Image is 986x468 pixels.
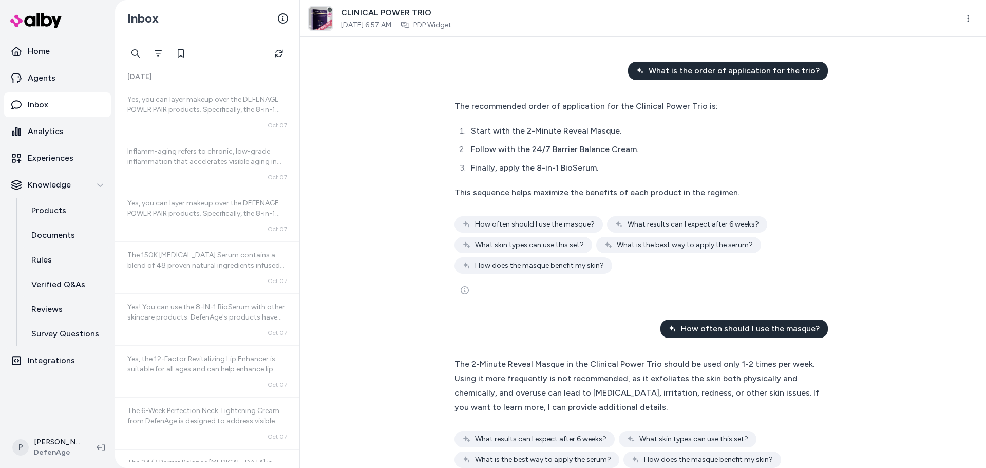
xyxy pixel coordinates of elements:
span: Oct 07 [268,381,287,389]
span: Oct 07 [268,433,287,441]
p: Verified Q&As [31,278,85,291]
p: [PERSON_NAME] [34,437,80,447]
span: What results can I expect after 6 weeks? [628,219,759,230]
a: Yes, you can layer makeup over the DEFENAGE POWER PAIR products. Specifically, the 8-in-1 BioSeru... [115,190,299,241]
span: The 150K [MEDICAL_DATA] Serum contains a blend of 48 proven natural ingredients infused at their ... [127,251,287,434]
span: P [12,439,29,456]
span: What is the order of application for the trio? [649,65,820,77]
span: What skin types can use this set? [475,240,584,250]
span: What is the best way to apply the serum? [475,455,611,465]
a: Verified Q&As [21,272,111,297]
img: alby Logo [10,13,62,28]
span: DefenAge [34,447,80,458]
div: This sequence helps maximize the benefits of each product in the regimen. [454,185,739,200]
span: How does the masque benefit my skin? [644,455,773,465]
p: Reviews [31,303,63,315]
button: Filter [148,43,168,64]
li: Follow with the 24/7 Barrier Balance Cream. [468,142,739,157]
p: Documents [31,229,75,241]
span: Yes! You can use the 8-IN-1 BioSerum with other skincare products. DefenAge's products have diffe... [127,303,285,445]
span: How does the masque benefit my skin? [475,260,604,271]
p: Rules [31,254,52,266]
a: Agents [4,66,111,90]
li: Start with the 2-Minute Reveal Masque. [468,124,739,138]
span: Oct 07 [268,277,287,285]
span: [DATE] [127,72,152,82]
span: Yes, you can layer makeup over the DEFENAGE POWER PAIR products. Specifically, the 8-in-1 BioSeru... [127,95,287,207]
h2: Inbox [127,11,159,26]
p: Knowledge [28,179,71,191]
span: What skin types can use this set? [639,434,748,444]
a: Experiences [4,146,111,171]
span: How often should I use the masque? [475,219,595,230]
div: The recommended order of application for the Clinical Power Trio is: [454,99,739,114]
p: Experiences [28,152,73,164]
a: Inbox [4,92,111,117]
p: Integrations [28,354,75,367]
span: Inflamm-aging refers to chronic, low-grade inflammation that accelerates visible aging in the ski... [127,147,281,197]
a: Yes, the 12-Factor Revitalizing Lip Enhancer is suitable for all ages and can help enhance lip fu... [115,345,299,397]
a: Yes, you can layer makeup over the DEFENAGE POWER PAIR products. Specifically, the 8-in-1 BioSeru... [115,86,299,138]
a: The 150K [MEDICAL_DATA] Serum contains a blend of 48 proven natural ingredients infused at their ... [115,241,299,293]
p: Products [31,204,66,217]
a: Rules [21,248,111,272]
img: clinical_power_trio_1.png [309,7,332,30]
a: Integrations [4,348,111,373]
a: The 6-Week Perfection Neck Tightening Cream from DefenAge is designed to address visible signs of... [115,397,299,449]
p: Survey Questions [31,328,99,340]
a: Inflamm-aging refers to chronic, low-grade inflammation that accelerates visible aging in the ski... [115,138,299,190]
span: [DATE] 6:57 AM [341,20,391,30]
a: Reviews [21,297,111,322]
p: Home [28,45,50,58]
span: Oct 07 [268,121,287,129]
a: Home [4,39,111,64]
span: What results can I expect after 6 weeks? [475,434,606,444]
span: Oct 07 [268,173,287,181]
button: P[PERSON_NAME]DefenAge [6,431,88,464]
p: Analytics [28,125,64,138]
span: The 2-Minute Reveal Masque in the Clinical Power Trio should be used only 1-2 times per week. Usi... [454,359,819,412]
span: What is the best way to apply the serum? [617,240,753,250]
a: Survey Questions [21,322,111,346]
a: Products [21,198,111,223]
span: Oct 07 [268,329,287,337]
a: Analytics [4,119,111,144]
span: Yes, the 12-Factor Revitalizing Lip Enhancer is suitable for all ages and can help enhance lip fu... [127,354,278,394]
p: Agents [28,72,55,84]
p: Inbox [28,99,48,111]
span: · [395,20,397,30]
a: PDP Widget [413,20,451,30]
a: Yes! You can use the 8-IN-1 BioSerum with other skincare products. DefenAge's products have diffe... [115,293,299,345]
span: Yes, you can layer makeup over the DEFENAGE POWER PAIR products. Specifically, the 8-in-1 BioSeru... [127,199,287,310]
span: CLINICAL POWER TRIO [341,7,451,19]
button: Refresh [269,43,289,64]
li: Finally, apply the 8-in-1 BioSerum. [468,161,739,175]
button: Knowledge [4,173,111,197]
a: Documents [21,223,111,248]
span: How often should I use the masque? [681,323,820,335]
span: Oct 07 [268,225,287,233]
button: See more [454,280,475,301]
